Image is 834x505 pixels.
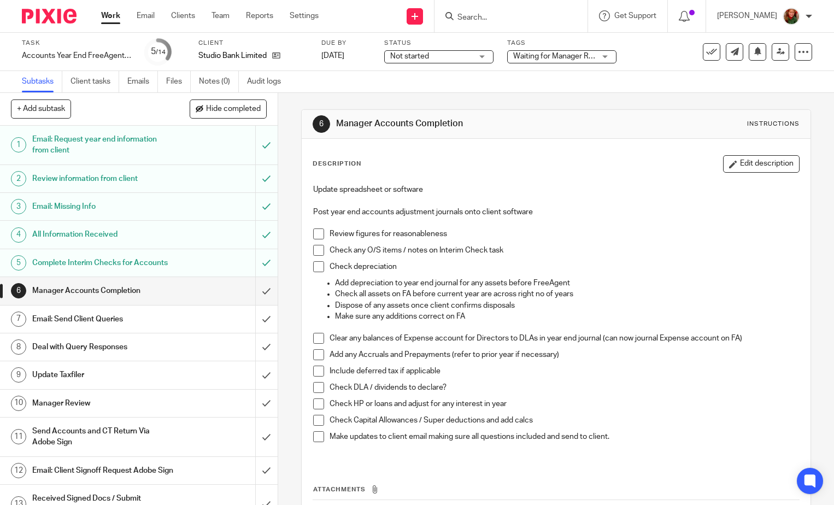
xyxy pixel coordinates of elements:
[127,71,158,92] a: Emails
[22,71,62,92] a: Subtasks
[330,261,799,272] p: Check depreciation
[290,10,319,21] a: Settings
[330,382,799,393] p: Check DLA / dividends to declare?
[32,395,174,412] h1: Manager Review
[321,39,371,48] label: Due by
[313,160,361,168] p: Description
[166,71,191,92] a: Files
[456,13,555,23] input: Search
[71,71,119,92] a: Client tasks
[198,50,267,61] p: Studio Bank Limited
[11,99,71,118] button: + Add subtask
[335,278,799,289] p: Add depreciation to year end journal for any assets before FreeAgent
[171,10,195,21] a: Clients
[321,52,344,60] span: [DATE]
[313,184,799,195] p: Update spreadsheet or software
[390,52,429,60] span: Not started
[11,255,26,271] div: 5
[335,311,799,322] p: Make sure any additions correct on FA
[313,486,366,492] span: Attachments
[330,333,799,344] p: Clear any balances of Expense account for Directors to DLAs in year end journal (can now journal ...
[11,199,26,214] div: 3
[22,50,131,61] div: Accounts Year End FreeAgent - 2025
[330,415,799,426] p: Check Capital Allowances / Super deductions and add calcs
[330,349,799,360] p: Add any Accruals and Prepayments (refer to prior year if necessary)
[22,9,77,24] img: Pixie
[137,10,155,21] a: Email
[330,398,799,409] p: Check HP or loans and adjust for any interest in year
[11,339,26,355] div: 8
[247,71,289,92] a: Audit logs
[747,120,800,128] div: Instructions
[11,283,26,298] div: 6
[32,131,174,159] h1: Email: Request year end information from client
[11,463,26,478] div: 12
[32,462,174,479] h1: Email: Client Signoff Request Adobe Sign
[330,366,799,377] p: Include deferred tax if applicable
[507,39,616,48] label: Tags
[11,396,26,411] div: 10
[335,300,799,311] p: Dispose of any assets once client confirms disposals
[723,155,800,173] button: Edit description
[336,118,579,130] h1: Manager Accounts Completion
[384,39,494,48] label: Status
[32,311,174,327] h1: Email: Send Client Queries
[11,429,26,444] div: 11
[32,367,174,383] h1: Update Taxfiler
[330,431,799,442] p: Make updates to client email making sure all questions included and send to client.
[198,39,308,48] label: Client
[212,10,230,21] a: Team
[32,339,174,355] h1: Deal with Query Responses
[313,207,799,218] p: Post year end accounts adjustment journals onto client software
[199,71,239,92] a: Notes (0)
[32,423,174,451] h1: Send Accounts and CT Return Via Adobe Sign
[32,283,174,299] h1: Manager Accounts Completion
[11,227,26,243] div: 4
[22,39,131,48] label: Task
[32,198,174,215] h1: Email: Missing Info
[156,49,166,55] small: /14
[32,255,174,271] h1: Complete Interim Checks for Accounts
[513,52,608,60] span: Waiting for Manager Review
[11,312,26,327] div: 7
[11,137,26,152] div: 1
[330,245,799,256] p: Check any O/S items / notes on Interim Check task
[313,115,330,133] div: 6
[151,45,166,58] div: 5
[190,99,267,118] button: Hide completed
[717,10,777,21] p: [PERSON_NAME]
[330,228,799,239] p: Review figures for reasonableness
[246,10,273,21] a: Reports
[101,10,120,21] a: Work
[11,171,26,186] div: 2
[783,8,800,25] img: sallycropped.JPG
[614,12,656,20] span: Get Support
[32,171,174,187] h1: Review information from client
[206,105,261,114] span: Hide completed
[32,226,174,243] h1: All Information Received
[335,289,799,300] p: Check all assets on FA before current year are across right no of years
[11,367,26,383] div: 9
